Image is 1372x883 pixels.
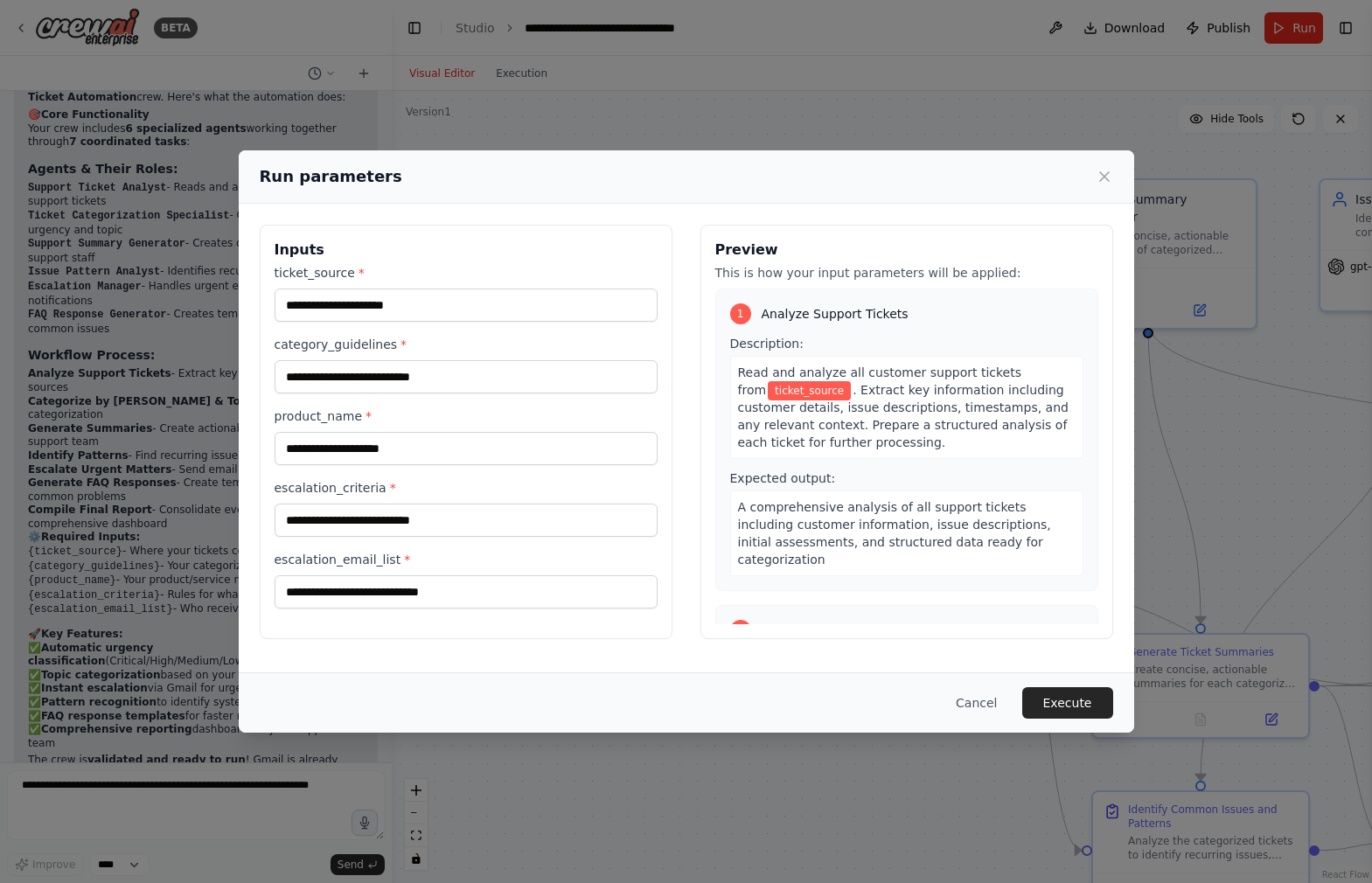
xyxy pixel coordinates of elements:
[738,365,1022,397] span: Read and analyze all customer support tickets from
[275,479,658,497] label: escalation_criteria
[738,500,1051,567] span: A comprehensive analysis of all support tickets including customer information, issue description...
[715,264,1098,282] p: This is how your input parameters will be applied:
[275,551,658,568] label: escalation_email_list
[730,337,804,351] span: Description:
[275,336,658,353] label: category_guidelines
[762,622,1061,639] span: Categorize Tickets by [PERSON_NAME] and Topic
[275,240,658,261] h3: Inputs
[738,383,1069,449] span: . Extract key information including customer details, issue descriptions, timestamps, and any rel...
[730,471,836,485] span: Expected output:
[768,381,851,400] span: Variable: ticket_source
[730,620,751,641] div: 2
[730,303,751,324] div: 1
[942,687,1011,719] button: Cancel
[260,164,402,189] h2: Run parameters
[1022,687,1113,719] button: Execute
[715,240,1098,261] h3: Preview
[762,305,909,323] span: Analyze Support Tickets
[275,407,658,425] label: product_name
[275,264,658,282] label: ticket_source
